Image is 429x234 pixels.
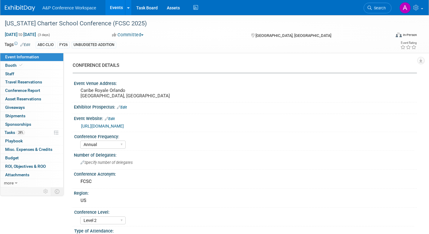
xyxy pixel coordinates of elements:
div: Conference Acronym: [74,170,417,177]
a: Attachments [0,171,63,179]
a: Booth [0,61,63,70]
div: Exhibitor Prospectus: [74,102,417,110]
div: Event Rating [400,41,417,44]
span: Shipments [5,113,25,118]
a: Shipments [0,112,63,120]
span: Event Information [5,54,39,59]
a: Giveaways [0,103,63,112]
a: Tasks28% [0,128,63,137]
td: Toggle Event Tabs [51,187,64,195]
span: Travel Reservations [5,80,42,84]
div: Event Website: [74,114,417,122]
a: more [0,179,63,187]
span: Booth [5,63,24,68]
button: Committed [110,32,146,38]
a: Travel Reservations [0,78,63,86]
a: Misc. Expenses & Credits [0,145,63,154]
a: Event Information [0,53,63,61]
td: Personalize Event Tab Strip [41,187,51,195]
td: Tags [5,41,30,48]
img: ExhibitDay [5,5,35,11]
div: Number of Delegates: [74,151,417,158]
span: Tasks [5,130,25,135]
a: Edit [105,117,115,121]
span: Specify number of delegates [81,160,133,165]
span: Search [372,6,386,10]
span: [DATE] [DATE] [5,32,36,37]
a: Budget [0,154,63,162]
img: Format-Inperson.png [396,32,402,37]
span: Conference Report [5,88,40,93]
div: [US_STATE] Charter School Conference (FCSC 2025) [3,18,382,29]
a: Asset Reservations [0,95,63,103]
a: Edit [117,105,127,109]
pre: Caribe Royale Orlando [GEOGRAPHIC_DATA], [GEOGRAPHIC_DATA] [81,88,210,99]
a: Conference Report [0,86,63,95]
span: (3 days) [37,33,50,37]
a: Edit [20,43,30,47]
span: Asset Reservations [5,96,41,101]
a: ROI, Objectives & ROO [0,162,63,171]
span: Attachments [5,172,29,177]
span: [GEOGRAPHIC_DATA], [GEOGRAPHIC_DATA] [256,33,331,38]
a: [URL][DOMAIN_NAME] [81,124,124,128]
span: more [4,180,14,185]
div: CONFERENCE DETAILS [73,62,412,69]
span: Giveaways [5,105,25,110]
div: Event Format [356,31,417,41]
div: FY26 [58,42,70,48]
div: Type of Attendance: [74,226,414,234]
img: Amanda Oney [399,2,411,14]
div: Conference Frequency: [74,132,414,140]
span: Sponsorships [5,122,31,127]
a: Search [364,3,391,13]
div: Conference Level: [74,208,414,215]
div: US [78,196,412,205]
div: Region: [74,189,417,196]
div: ABC-CLIO [36,42,55,48]
span: Playbook [5,138,23,143]
span: A&P Conference Workspace [42,5,96,10]
span: Budget [5,155,19,160]
span: 28% [17,130,25,135]
div: Event Venue Address: [74,79,417,86]
span: ROI, Objectives & ROO [5,164,46,169]
a: Staff [0,70,63,78]
span: Staff [5,71,14,76]
div: FCSC [78,177,412,186]
a: Playbook [0,137,63,145]
div: In-Person [403,33,417,37]
i: Booth reservation complete [19,63,22,67]
span: Misc. Expenses & Credits [5,147,52,152]
span: to [18,32,23,37]
a: Sponsorships [0,120,63,128]
div: UNBUDGETED ADDITION [72,42,116,48]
